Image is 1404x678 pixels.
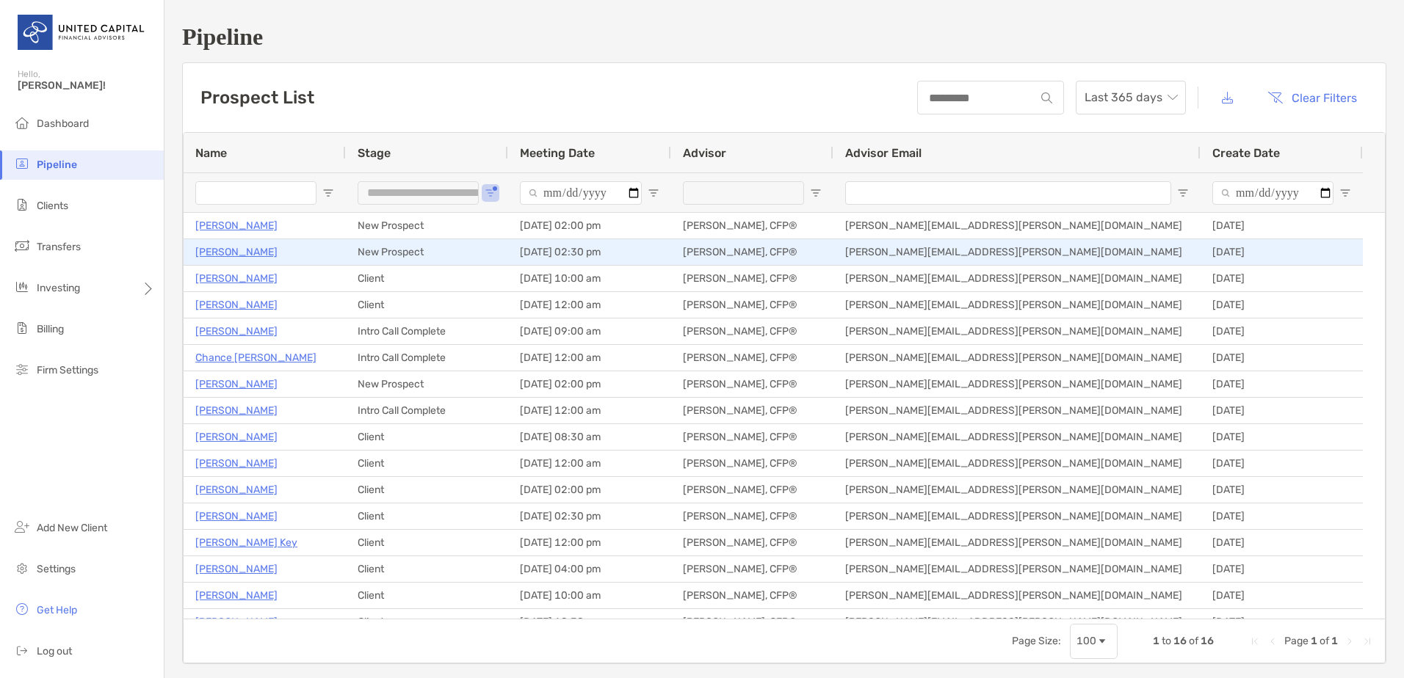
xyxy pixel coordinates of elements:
div: Client [346,451,508,476]
p: [PERSON_NAME] [195,428,278,446]
div: [PERSON_NAME][EMAIL_ADDRESS][PERSON_NAME][DOMAIN_NAME] [833,345,1201,371]
button: Clear Filters [1256,81,1368,114]
div: Client [346,424,508,450]
div: First Page [1249,635,1261,647]
button: Open Filter Menu [810,187,822,199]
span: Clients [37,200,68,212]
img: pipeline icon [13,155,31,172]
span: Transfers [37,241,81,253]
div: [PERSON_NAME], CFP® [671,477,833,503]
span: 16 [1201,635,1214,647]
div: [DATE] 02:00 pm [508,477,671,503]
span: of [1320,635,1329,647]
p: [PERSON_NAME] [195,507,278,525]
div: Client [346,477,508,503]
a: [PERSON_NAME] [195,216,278,235]
span: Investing [37,282,80,294]
div: [DATE] 02:30 pm [508,239,671,265]
div: [DATE] 10:30 am [508,609,671,635]
div: Client [346,503,508,529]
span: Meeting Date [520,146,595,160]
img: billing icon [13,319,31,337]
div: [PERSON_NAME][EMAIL_ADDRESS][PERSON_NAME][DOMAIN_NAME] [833,424,1201,450]
div: [PERSON_NAME], CFP® [671,345,833,371]
div: [PERSON_NAME][EMAIL_ADDRESS][PERSON_NAME][DOMAIN_NAME] [833,213,1201,238]
div: Previous Page [1267,635,1278,647]
img: get-help icon [13,600,31,618]
img: logout icon [13,641,31,659]
div: Client [346,266,508,291]
div: Page Size [1070,624,1118,659]
div: [DATE] [1201,398,1363,423]
span: Firm Settings [37,364,98,376]
div: [PERSON_NAME][EMAIL_ADDRESS][PERSON_NAME][DOMAIN_NAME] [833,371,1201,397]
button: Open Filter Menu [485,187,496,199]
span: Page [1284,635,1309,647]
p: [PERSON_NAME] [195,401,278,420]
span: Advisor [683,146,726,160]
button: Open Filter Menu [322,187,334,199]
div: 100 [1076,635,1096,647]
a: Chance [PERSON_NAME] [195,349,316,367]
input: Advisor Email Filter Input [845,181,1171,205]
img: dashboard icon [13,114,31,131]
span: [PERSON_NAME]! [18,79,155,92]
button: Open Filter Menu [648,187,659,199]
div: [PERSON_NAME][EMAIL_ADDRESS][PERSON_NAME][DOMAIN_NAME] [833,398,1201,423]
div: [PERSON_NAME][EMAIL_ADDRESS][PERSON_NAME][DOMAIN_NAME] [833,477,1201,503]
div: New Prospect [346,371,508,397]
div: [PERSON_NAME], CFP® [671,398,833,423]
p: [PERSON_NAME] [195,375,278,393]
div: [DATE] 10:00 am [508,583,671,608]
a: [PERSON_NAME] [195,586,278,605]
input: Name Filter Input [195,181,316,205]
div: [PERSON_NAME][EMAIL_ADDRESS][PERSON_NAME][DOMAIN_NAME] [833,503,1201,529]
img: settings icon [13,559,31,577]
div: Client [346,292,508,318]
span: Last 365 days [1085,81,1177,114]
div: [PERSON_NAME], CFP® [671,530,833,555]
input: Meeting Date Filter Input [520,181,642,205]
div: [DATE] [1201,292,1363,318]
div: [DATE] [1201,451,1363,476]
div: [DATE] [1201,477,1363,503]
div: [PERSON_NAME], CFP® [671,292,833,318]
span: Create Date [1212,146,1280,160]
div: Client [346,583,508,608]
div: [PERSON_NAME], CFP® [671,556,833,582]
img: United Capital Logo [18,6,146,59]
span: Log out [37,645,72,657]
span: Get Help [37,604,77,616]
div: [PERSON_NAME], CFP® [671,318,833,344]
div: [PERSON_NAME][EMAIL_ADDRESS][PERSON_NAME][DOMAIN_NAME] [833,318,1201,344]
span: to [1162,635,1171,647]
a: [PERSON_NAME] Key [195,533,297,552]
span: Name [195,146,227,160]
div: [DATE] [1201,609,1363,635]
span: Billing [37,323,64,335]
div: [DATE] 12:00 am [508,292,671,318]
button: Open Filter Menu [1177,187,1189,199]
div: [DATE] [1201,345,1363,371]
span: Pipeline [37,158,77,171]
div: [DATE] 04:00 pm [508,556,671,582]
div: [DATE] 02:00 pm [508,371,671,397]
a: [PERSON_NAME] [195,481,278,499]
div: Last Page [1361,635,1373,647]
div: [DATE] 02:30 pm [508,503,671,529]
p: [PERSON_NAME] [195,454,278,473]
div: [DATE] 12:00 am [508,451,671,476]
h1: Pipeline [182,23,1386,51]
div: [DATE] [1201,318,1363,344]
p: [PERSON_NAME] [195,322,278,340]
div: [PERSON_NAME][EMAIL_ADDRESS][PERSON_NAME][DOMAIN_NAME] [833,239,1201,265]
button: Open Filter Menu [1339,187,1351,199]
a: [PERSON_NAME] [195,613,278,631]
span: Settings [37,563,76,575]
div: Next Page [1344,635,1356,647]
input: Create Date Filter Input [1212,181,1334,205]
span: Stage [358,146,391,160]
a: [PERSON_NAME] [195,243,278,261]
div: [DATE] [1201,530,1363,555]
